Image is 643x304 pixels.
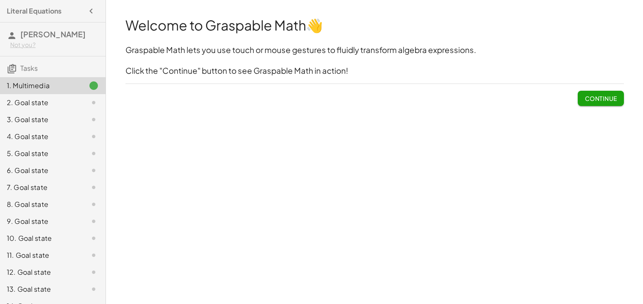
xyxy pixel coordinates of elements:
[89,165,99,176] i: Task not started.
[89,148,99,159] i: Task not started.
[20,64,38,73] span: Tasks
[7,216,75,226] div: 9. Goal state
[7,81,75,91] div: 1. Multimedia
[89,182,99,192] i: Task not started.
[578,91,624,106] button: Continue
[7,98,75,108] div: 2. Goal state
[7,199,75,209] div: 8. Goal state
[7,114,75,125] div: 3. Goal state
[89,81,99,91] i: Task finished.
[125,45,624,56] h3: Graspable Math lets you use touch or mouse gestures to fluidly transform algebra expressions.
[89,233,99,243] i: Task not started.
[89,114,99,125] i: Task not started.
[89,250,99,260] i: Task not started.
[7,6,61,16] h4: Literal Equations
[585,95,617,102] span: Continue
[10,41,99,49] div: Not you?
[89,267,99,277] i: Task not started.
[89,199,99,209] i: Task not started.
[125,65,624,77] h3: Click the "Continue" button to see Graspable Math in action!
[89,216,99,226] i: Task not started.
[7,182,75,192] div: 7. Goal state
[306,17,323,33] strong: 👋
[7,250,75,260] div: 11. Goal state
[7,148,75,159] div: 5. Goal state
[20,29,86,39] span: [PERSON_NAME]
[89,98,99,108] i: Task not started.
[7,267,75,277] div: 12. Goal state
[89,131,99,142] i: Task not started.
[7,233,75,243] div: 10. Goal state
[7,165,75,176] div: 6. Goal state
[89,284,99,294] i: Task not started.
[125,16,624,35] h1: Welcome to Graspable Math
[7,131,75,142] div: 4. Goal state
[7,284,75,294] div: 13. Goal state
